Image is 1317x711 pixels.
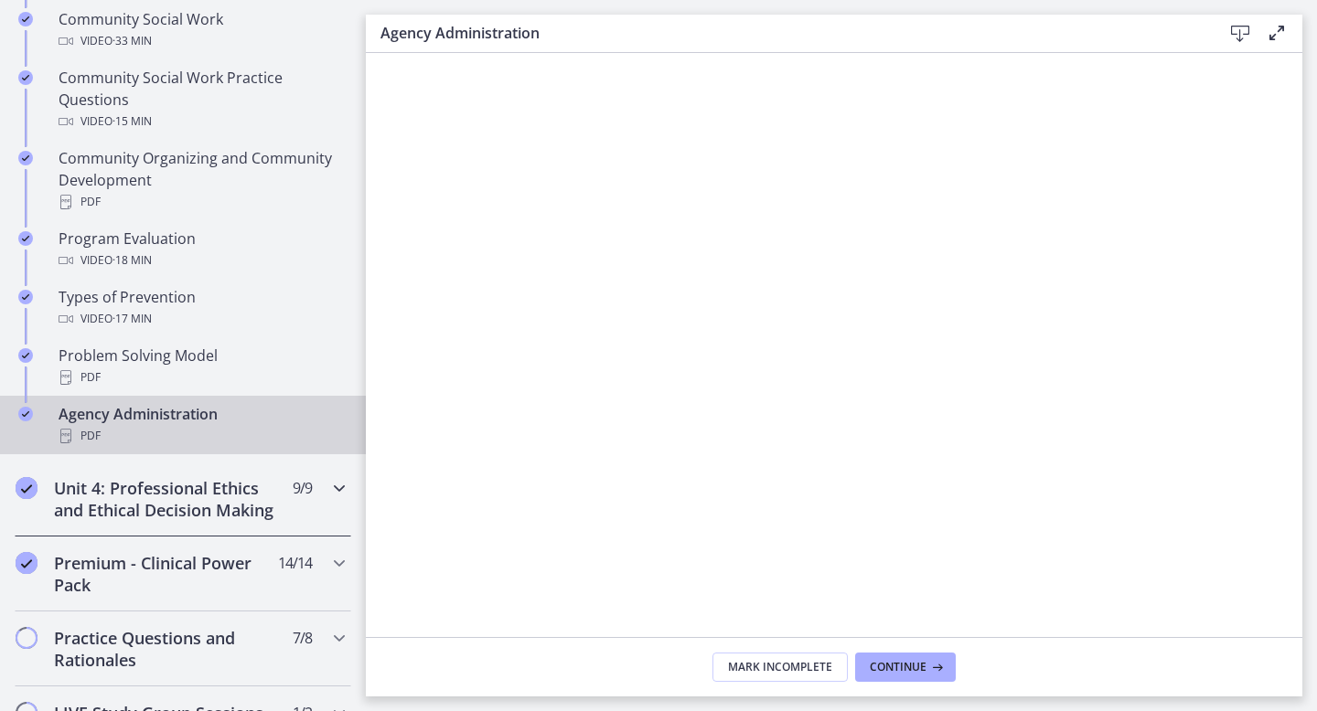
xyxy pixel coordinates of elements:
[18,231,33,246] i: Completed
[278,552,312,574] span: 14 / 14
[59,191,344,213] div: PDF
[59,228,344,271] div: Program Evaluation
[59,345,344,388] div: Problem Solving Model
[18,407,33,421] i: Completed
[59,249,344,271] div: Video
[712,653,848,682] button: Mark Incomplete
[18,151,33,165] i: Completed
[59,403,344,447] div: Agency Administration
[112,249,152,271] span: · 18 min
[16,552,37,574] i: Completed
[18,12,33,27] i: Completed
[59,8,344,52] div: Community Social Work
[293,627,312,649] span: 7 / 8
[59,366,344,388] div: PDF
[112,30,152,52] span: · 33 min
[59,308,344,330] div: Video
[112,308,152,330] span: · 17 min
[54,627,277,671] h2: Practice Questions and Rationales
[59,425,344,447] div: PDF
[54,477,277,521] h2: Unit 4: Professional Ethics and Ethical Decision Making
[16,477,37,499] i: Completed
[728,660,832,674] span: Mark Incomplete
[870,660,926,674] span: Continue
[59,111,344,133] div: Video
[18,348,33,363] i: Completed
[59,286,344,330] div: Types of Prevention
[18,70,33,85] i: Completed
[54,552,277,596] h2: Premium - Clinical Power Pack
[380,22,1193,44] h3: Agency Administration
[59,67,344,133] div: Community Social Work Practice Questions
[855,653,956,682] button: Continue
[293,477,312,499] span: 9 / 9
[59,30,344,52] div: Video
[59,147,344,213] div: Community Organizing and Community Development
[18,290,33,304] i: Completed
[112,111,152,133] span: · 15 min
